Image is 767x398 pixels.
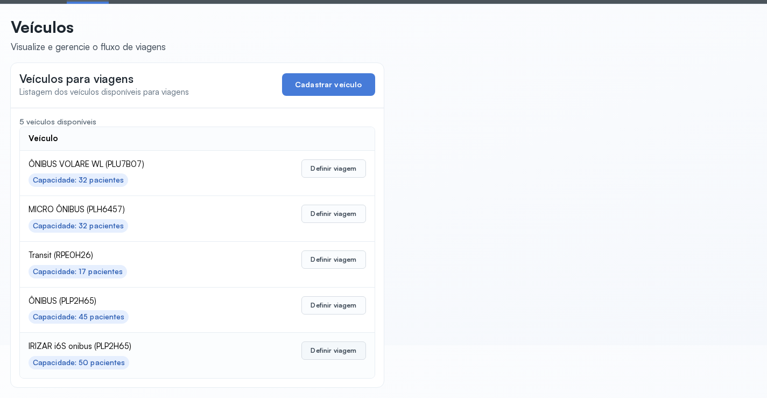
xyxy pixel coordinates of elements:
div: Visualize e gerencie o fluxo de viagens [11,41,166,52]
p: Veículos [11,17,166,37]
span: ÔNIBUS (PLP2H65) [29,296,231,306]
div: Capacidade: 50 pacientes [33,358,125,367]
div: Capacidade: 32 pacientes [33,176,124,185]
span: Listagem dos veículos disponíveis para viagens [19,87,189,97]
button: Definir viagem [301,205,365,223]
div: Capacidade: 32 pacientes [33,221,124,231]
span: ÔNIBUS VOLARE WL (PLU7B07) [29,159,231,170]
span: Transit (RPE0H26) [29,250,231,261]
button: Cadastrar veículo [282,73,375,96]
button: Definir viagem [301,250,365,269]
div: Capacidade: 17 pacientes [33,267,123,276]
button: Definir viagem [301,296,365,315]
div: Capacidade: 45 pacientes [33,312,124,322]
span: MICRO ÔNIBUS (PLH6457) [29,205,231,215]
span: Veículos para viagens [19,72,133,86]
span: IRIZAR i6S onibus (PLP2H65) [29,341,231,352]
button: Definir viagem [301,159,365,178]
button: Definir viagem [301,341,365,360]
div: 5 veículos disponíveis [19,117,375,127]
div: Veículo [29,134,58,144]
